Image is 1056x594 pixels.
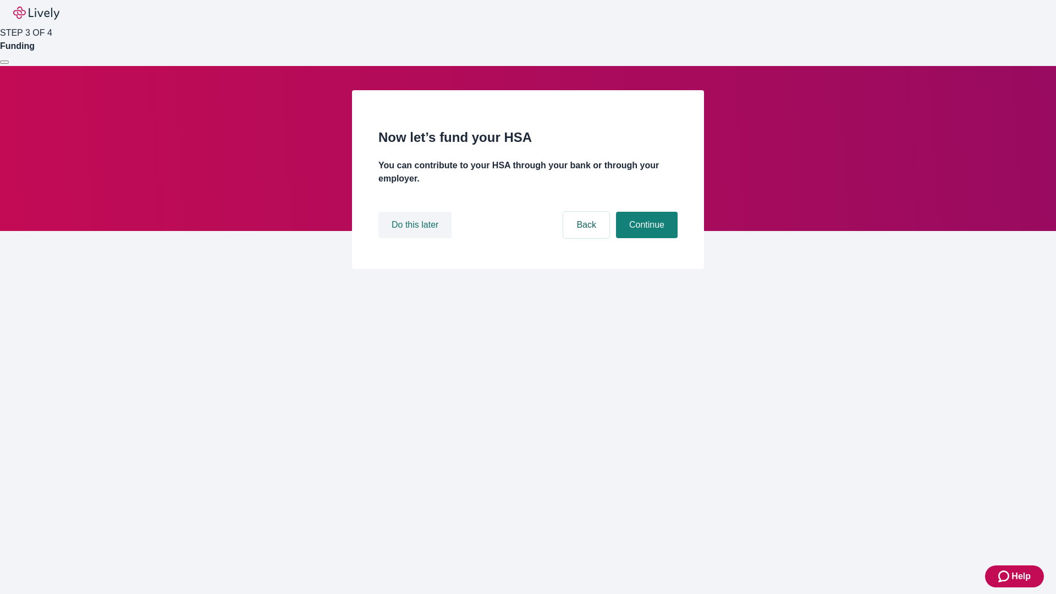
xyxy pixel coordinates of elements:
[378,128,678,147] h2: Now let’s fund your HSA
[378,159,678,185] h4: You can contribute to your HSA through your bank or through your employer.
[616,212,678,238] button: Continue
[563,212,609,238] button: Back
[1011,570,1031,583] span: Help
[985,565,1044,587] button: Zendesk support iconHelp
[998,570,1011,583] svg: Zendesk support icon
[13,7,59,20] img: Lively
[378,212,452,238] button: Do this later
